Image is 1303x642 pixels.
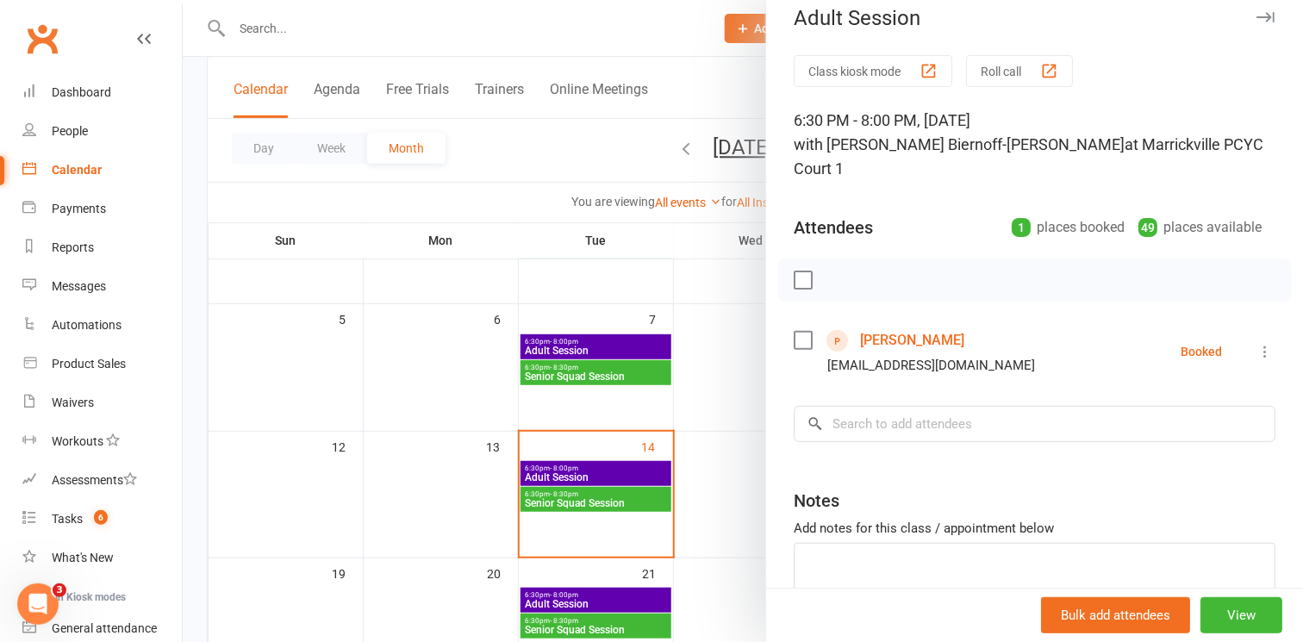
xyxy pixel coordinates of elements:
div: Tasks [52,512,83,526]
a: [PERSON_NAME] [860,327,964,354]
div: Payments [52,202,106,215]
div: Waivers [52,396,94,409]
a: Dashboard [22,73,182,112]
a: Tasks 6 [22,500,182,539]
span: 3 [53,583,66,597]
iframe: Intercom live chat [17,583,59,625]
div: Notes [794,489,839,513]
a: Waivers [22,383,182,422]
div: Calendar [52,163,102,177]
a: Messages [22,267,182,306]
div: People [52,124,88,138]
a: Assessments [22,461,182,500]
div: places booked [1012,215,1125,240]
div: [EMAIL_ADDRESS][DOMAIN_NAME] [827,354,1035,377]
div: Adult Session [766,6,1303,30]
a: Automations [22,306,182,345]
div: 49 [1138,218,1157,237]
a: Workouts [22,422,182,461]
div: places available [1138,215,1262,240]
a: People [22,112,182,151]
div: Messages [52,279,106,293]
a: Product Sales [22,345,182,383]
div: Dashboard [52,85,111,99]
button: View [1200,597,1282,633]
div: Assessments [52,473,137,487]
a: Payments [22,190,182,228]
div: 6:30 PM - 8:00 PM, [DATE] [794,109,1275,181]
span: 6 [94,510,108,525]
input: Search to add attendees [794,406,1275,442]
a: Reports [22,228,182,267]
button: Roll call [966,55,1073,87]
a: Calendar [22,151,182,190]
button: Class kiosk mode [794,55,952,87]
div: Reports [52,240,94,254]
div: Workouts [52,434,103,448]
div: 1 [1012,218,1031,237]
div: Attendees [794,215,873,240]
a: Clubworx [21,17,64,60]
div: What's New [52,551,114,564]
div: Add notes for this class / appointment below [794,518,1275,539]
button: Bulk add attendees [1041,597,1190,633]
div: Product Sales [52,357,126,371]
span: with [PERSON_NAME] Biernoff-[PERSON_NAME] [794,135,1125,153]
div: Booked [1181,346,1222,358]
div: General attendance [52,621,157,635]
a: What's New [22,539,182,577]
div: Automations [52,318,122,332]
